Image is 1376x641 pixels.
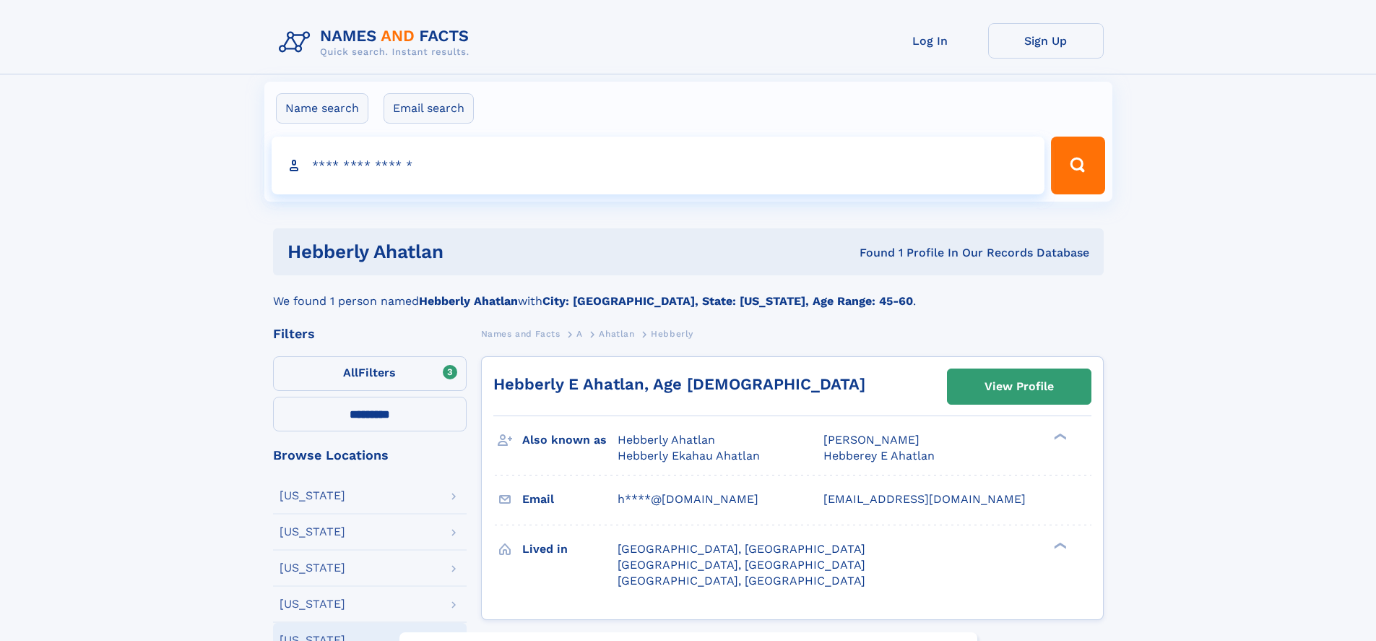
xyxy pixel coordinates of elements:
[522,487,618,512] h3: Email
[576,329,583,339] span: A
[384,93,474,124] label: Email search
[618,574,865,588] span: [GEOGRAPHIC_DATA], [GEOGRAPHIC_DATA]
[343,366,358,379] span: All
[985,370,1054,403] div: View Profile
[1050,432,1068,442] div: ❯
[493,375,865,393] a: Hebberly E Ahatlan, Age [DEMOGRAPHIC_DATA]
[273,356,467,391] label: Filters
[576,324,583,343] a: A
[618,558,865,572] span: [GEOGRAPHIC_DATA], [GEOGRAPHIC_DATA]
[542,294,913,308] b: City: [GEOGRAPHIC_DATA], State: [US_STATE], Age Range: 45-60
[280,598,345,610] div: [US_STATE]
[1051,137,1104,194] button: Search Button
[948,369,1091,404] a: View Profile
[599,329,634,339] span: Ahatlan
[823,449,935,463] span: Hebberey E Ahatlan
[823,433,920,447] span: [PERSON_NAME]
[873,23,988,59] a: Log In
[287,243,652,261] h1: Hebberly Ahatlan
[273,327,467,340] div: Filters
[481,324,561,343] a: Names and Facts
[618,542,865,556] span: [GEOGRAPHIC_DATA], [GEOGRAPHIC_DATA]
[280,490,345,502] div: [US_STATE]
[522,537,618,562] h3: Lived in
[280,526,345,538] div: [US_STATE]
[419,294,518,308] b: Hebberly Ahatlan
[652,245,1089,261] div: Found 1 Profile In Our Records Database
[273,275,1104,310] div: We found 1 person named with .
[988,23,1104,59] a: Sign Up
[522,428,618,452] h3: Also known as
[280,562,345,574] div: [US_STATE]
[823,492,1026,506] span: [EMAIL_ADDRESS][DOMAIN_NAME]
[618,449,760,463] span: Hebberly Ekahau Ahatlan
[273,449,467,462] div: Browse Locations
[651,329,693,339] span: Hebberly
[1050,541,1068,550] div: ❯
[618,433,715,447] span: Hebberly Ahatlan
[272,137,1045,194] input: search input
[273,23,481,62] img: Logo Names and Facts
[276,93,368,124] label: Name search
[599,324,634,343] a: Ahatlan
